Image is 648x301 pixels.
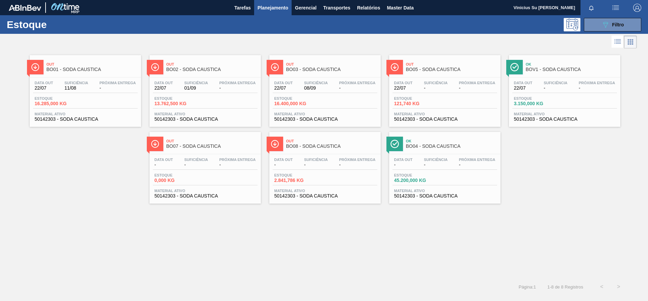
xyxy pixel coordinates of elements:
span: Material ativo [35,112,136,116]
button: Notificações [580,3,602,13]
span: 50142303 - SODA CAUSTICA [155,193,256,199]
span: BO01 - SODA CAUSTICA [47,67,138,72]
span: Data out [394,158,413,162]
span: 16.285,000 KG [35,101,82,106]
span: 1 - 8 de 8 Registros [546,284,583,290]
div: Visão em Lista [612,36,624,48]
a: ÍconeOkBO04 - SODA CAUSTICAData out-Suficiência-Próxima Entrega-Estoque45.200,000 KGMaterial ativ... [384,127,504,204]
span: Data out [274,158,293,162]
span: 0,000 KG [155,178,202,183]
span: Material ativo [274,112,376,116]
a: ÍconeOutBO08 - SODA CAUSTICAData out-Suficiência-Próxima Entrega-Estoque2.841,786 KGMaterial ativ... [264,127,384,204]
span: - [155,162,173,167]
span: 50142303 - SODA CAUSTICA [514,117,615,122]
span: Material ativo [155,112,256,116]
span: BO05 - SODA CAUSTICA [406,67,497,72]
span: Próxima Entrega [219,158,256,162]
span: - [459,86,495,91]
span: Ok [406,139,497,143]
a: ÍconeOutBO05 - SODA CAUSTICAData out22/07Suficiência-Próxima Entrega-Estoque121,740 KGMaterial at... [384,50,504,127]
span: 50142303 - SODA CAUSTICA [394,193,495,199]
span: 45.200,000 KG [394,178,441,183]
span: - [424,162,448,167]
span: 08/09 [304,86,328,91]
span: 22/07 [35,86,53,91]
span: Suficiência [184,81,208,85]
span: 22/07 [155,86,173,91]
a: ÍconeOutBO03 - SODA CAUSTICAData out22/07Suficiência08/09Próxima Entrega-Estoque16.400,000 KGMate... [264,50,384,127]
span: Material ativo [394,112,495,116]
span: Próxima Entrega [579,81,615,85]
span: Suficiência [424,158,448,162]
div: Pogramando: nenhum usuário selecionado [564,18,580,31]
span: Próxima Entrega [100,81,136,85]
span: Out [166,62,258,66]
img: Ícone [271,140,279,148]
span: Suficiência [64,81,88,85]
a: ÍconeOutBO01 - SODA CAUSTICAData out22/07Suficiência11/08Próxima Entrega-Estoque16.285,000 KGMate... [25,50,144,127]
a: ÍconeOutBO07 - SODA CAUSTICAData out-Suficiência-Próxima Entrega-Estoque0,000 KGMaterial ativo501... [144,127,264,204]
img: TNhmsLtSVTkK8tSr43FrP2fwEKptu5GPRR3wAAAABJRU5ErkJggg== [9,5,41,11]
span: Suficiência [304,81,328,85]
span: 50142303 - SODA CAUSTICA [35,117,136,122]
span: Planejamento [258,4,288,12]
span: Suficiência [424,81,448,85]
span: Data out [394,81,413,85]
a: ÍconeOkBOV1 - SODA CAUSTICAData out22/07Suficiência-Próxima Entrega-Estoque3.150,000 KGMaterial a... [504,50,624,127]
span: - [304,162,328,167]
span: Out [286,62,377,66]
span: 3.150,000 KG [514,101,561,106]
img: Ícone [151,140,159,148]
span: Relatórios [357,4,380,12]
span: Out [47,62,138,66]
img: Ícone [271,63,279,71]
img: Ícone [31,63,39,71]
span: 50142303 - SODA CAUSTICA [155,117,256,122]
span: Out [286,139,377,143]
span: Ok [526,62,617,66]
span: Página : 1 [519,284,536,290]
span: - [459,162,495,167]
button: Filtro [584,18,641,31]
span: Estoque [274,173,322,177]
span: - [219,86,256,91]
img: Ícone [390,140,399,148]
span: Filtro [612,22,624,27]
span: - [184,162,208,167]
span: - [339,162,376,167]
span: BO02 - SODA CAUSTICA [166,67,258,72]
span: Próxima Entrega [459,81,495,85]
span: 13.762,500 KG [155,101,202,106]
span: 22/07 [274,86,293,91]
span: - [394,162,413,167]
span: Estoque [155,96,202,100]
span: BO04 - SODA CAUSTICA [406,144,497,149]
img: Ícone [510,63,519,71]
h1: Estoque [7,21,108,28]
span: Data out [35,81,53,85]
span: 50142303 - SODA CAUSTICA [394,117,495,122]
button: > [610,278,627,295]
span: Material ativo [155,189,256,193]
button: < [593,278,610,295]
span: BOV1 - SODA CAUSTICA [526,67,617,72]
span: - [339,86,376,91]
span: Material ativo [394,189,495,193]
span: Próxima Entrega [219,81,256,85]
span: 22/07 [514,86,533,91]
span: BO03 - SODA CAUSTICA [286,67,377,72]
span: Próxima Entrega [339,81,376,85]
span: 50142303 - SODA CAUSTICA [274,117,376,122]
span: Estoque [155,173,202,177]
span: - [579,86,615,91]
span: BO07 - SODA CAUSTICA [166,144,258,149]
span: Master Data [387,4,413,12]
span: 50142303 - SODA CAUSTICA [274,193,376,199]
span: Próxima Entrega [339,158,376,162]
span: Suficiência [304,158,328,162]
span: - [544,86,567,91]
span: Estoque [394,96,441,100]
span: 22/07 [394,86,413,91]
span: - [219,162,256,167]
span: - [424,86,448,91]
